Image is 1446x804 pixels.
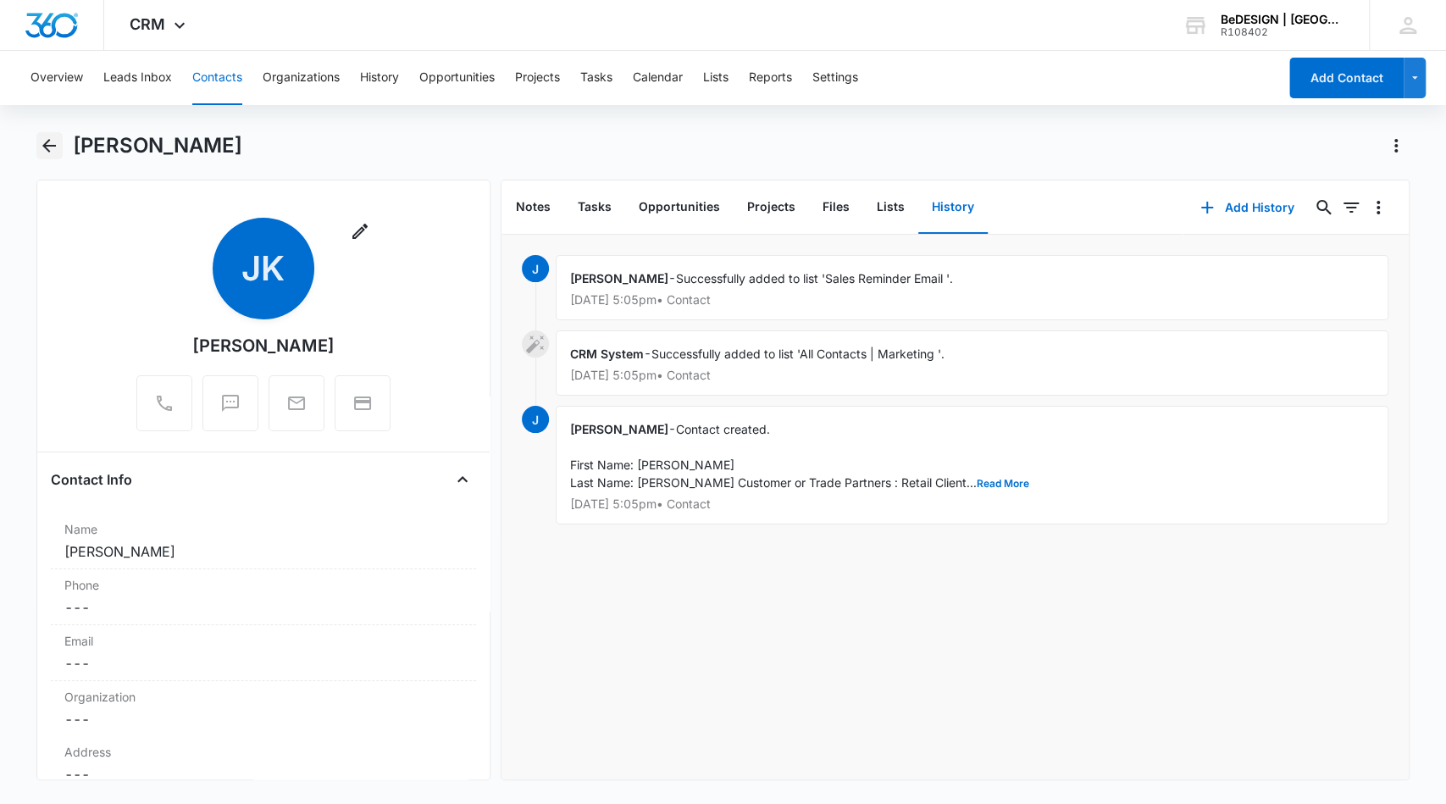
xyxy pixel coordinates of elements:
button: Files [809,181,863,234]
label: Address [64,743,463,761]
button: Projects [515,51,560,105]
span: J [522,406,549,433]
button: Settings [812,51,858,105]
span: [PERSON_NAME] [570,271,668,286]
div: [PERSON_NAME] [192,333,334,358]
button: Search... [1310,194,1338,221]
span: CRM System [570,347,644,361]
button: Back [36,132,63,159]
button: Opportunities [419,51,495,105]
button: Add Contact [1289,58,1404,98]
h4: Contact Info [51,469,132,490]
button: Tasks [564,181,625,234]
div: Address--- [51,736,477,792]
button: Leads Inbox [103,51,172,105]
p: [DATE] 5:05pm • Contact [570,369,1374,381]
div: Name[PERSON_NAME] [51,513,477,569]
div: Organization--- [51,681,477,736]
span: CRM [130,15,165,33]
button: History [918,181,988,234]
p: [DATE] 5:05pm • Contact [570,294,1374,306]
button: Opportunities [625,181,734,234]
dd: [PERSON_NAME] [64,541,463,562]
button: Filters [1338,194,1365,221]
label: Email [64,632,463,650]
button: Close [449,466,476,493]
dd: --- [64,653,463,674]
dd: --- [64,597,463,618]
div: - [556,406,1388,524]
button: Calendar [633,51,683,105]
dd: --- [64,709,463,729]
button: Read More [977,479,1029,489]
span: [PERSON_NAME] [570,422,668,436]
div: - [556,255,1388,320]
h1: [PERSON_NAME] [73,133,242,158]
span: Successfully added to list 'All Contacts | Marketing '. [651,347,945,361]
button: Lists [863,181,918,234]
button: Notes [502,181,564,234]
button: Contacts [192,51,242,105]
div: Phone--- [51,569,477,625]
div: - [556,330,1388,396]
button: Projects [734,181,809,234]
span: JK [213,218,314,319]
p: [DATE] 5:05pm • Contact [570,498,1374,510]
label: Name [64,520,463,538]
button: Tasks [580,51,612,105]
div: Email--- [51,625,477,681]
dd: --- [64,764,463,785]
button: Add History [1183,187,1310,228]
button: Overview [30,51,83,105]
div: account name [1221,13,1344,26]
button: Overflow Menu [1365,194,1392,221]
button: Organizations [263,51,340,105]
div: account id [1221,26,1344,38]
button: Actions [1382,132,1410,159]
span: J [522,255,549,282]
span: Successfully added to list 'Sales Reminder Email '. [676,271,953,286]
button: Lists [703,51,729,105]
button: History [360,51,399,105]
label: Phone [64,576,463,594]
label: Organization [64,688,463,706]
button: Reports [749,51,792,105]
